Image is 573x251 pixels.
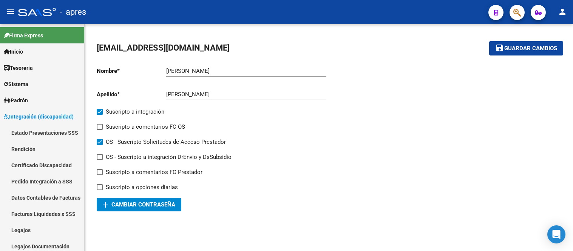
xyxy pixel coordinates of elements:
span: Suscripto a comentarios FC OS [106,122,185,131]
span: Cambiar Contraseña [103,201,175,208]
mat-icon: person [558,7,567,16]
mat-icon: add [101,200,110,209]
span: Firma Express [4,31,43,40]
span: - apres [60,4,86,20]
span: OS - Suscripto a integración DrEnvio y DsSubsidio [106,152,232,162]
span: Guardar cambios [504,45,557,52]
span: Padrón [4,96,28,105]
span: OS - Suscripto Solicitudes de Acceso Prestador [106,137,226,146]
button: Guardar cambios [489,41,563,55]
span: Integración (discapacidad) [4,112,74,121]
span: [EMAIL_ADDRESS][DOMAIN_NAME] [97,43,230,52]
p: Apellido [97,90,166,99]
span: Inicio [4,48,23,56]
p: Nombre [97,67,166,75]
mat-icon: menu [6,7,15,16]
span: Tesorería [4,64,33,72]
div: Open Intercom Messenger [547,225,565,243]
span: Suscripto a comentarios FC Prestador [106,168,202,177]
span: Sistema [4,80,28,88]
span: Suscripto a integración [106,107,164,116]
span: Suscripto a opciones diarias [106,183,178,192]
mat-icon: save [495,43,504,52]
button: Cambiar Contraseña [97,198,181,211]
